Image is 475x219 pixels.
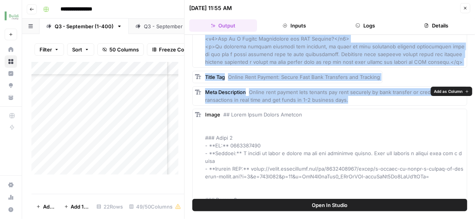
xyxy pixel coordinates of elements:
a: Q3 - September (1-400) [40,19,129,34]
span: Filter [40,46,52,53]
span: Open In Studio [312,201,348,209]
button: Filter [35,43,64,56]
button: Open In Studio [192,199,467,211]
div: Q3 - September (1-400) [55,22,114,30]
div: Q3 - September (400+) [144,22,202,30]
span: Title Tag [205,74,225,80]
a: Settings [5,179,17,191]
button: Add as Column [431,87,472,96]
button: Add 10 Rows [59,200,93,213]
a: Insights [5,67,17,80]
a: Q3 - September (400+) [129,19,217,34]
span: Freeze Columns [159,46,199,53]
span: Online Rent Payment: Secure Fast Bank Transfers and Tracking [228,74,380,80]
button: Freeze Columns [147,43,204,56]
span: Online rent payment lets tenants pay rent securely by bank transfer or credit card. Track transac... [205,89,465,103]
button: 50 Columns [97,43,144,56]
span: Add Row [43,203,55,210]
button: Help + Support [5,204,17,216]
button: Inputs [260,19,328,32]
button: Add Row [31,200,59,213]
span: Add 10 Rows [71,203,89,210]
button: Logs [332,19,399,32]
button: Output [189,19,257,32]
span: Image [205,111,220,118]
a: Usage [5,191,17,204]
button: Sort [67,43,94,56]
div: [DATE] 11:55 AM [189,4,232,12]
button: Details [402,19,470,32]
div: 22 Rows [93,200,126,213]
a: Your Data [5,91,17,104]
img: Buildium Logo [5,9,19,23]
span: Sort [72,46,82,53]
div: 49/50 Columns [126,200,184,213]
a: Home [5,43,17,56]
a: Opportunities [5,79,17,92]
a: Browse [5,55,17,68]
span: 50 Columns [109,46,139,53]
span: Add as Column [434,88,463,94]
button: Workspace: Buildium [5,6,17,26]
span: Meta Description [205,89,246,95]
